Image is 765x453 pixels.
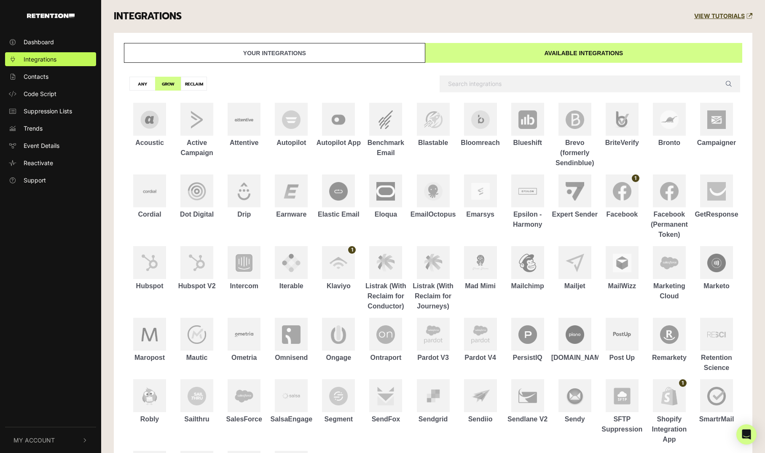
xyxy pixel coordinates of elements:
[646,281,693,301] div: Marketing Cloud
[220,174,268,220] a: Drip Drip
[409,246,456,311] a: Listrak (With Reclaim for Journeys) Listrak (With Reclaim for Journeys)
[315,353,362,363] div: Ongage
[504,414,551,424] div: Sendlane V2
[24,72,48,81] span: Contacts
[504,103,551,148] a: Blueshift Blueshift
[551,209,599,220] div: Expert Sender
[268,414,315,424] div: SalsaEngage
[268,246,315,291] a: Iterable Iterable
[315,209,362,220] div: Elastic Email
[140,182,159,201] img: Cordial
[457,103,504,148] a: Bloomreach Bloomreach
[599,414,646,434] div: SFTP Suppression
[235,254,253,272] img: Intercom
[707,110,726,129] img: Campaigner
[329,110,348,129] img: Autopilot App
[457,174,504,220] a: Emarsys Emarsys
[362,246,409,311] a: Listrak (With Reclaim for Conductor) Listrak (With Reclaim for Conductor)
[362,103,409,158] a: Benchmark Email Benchmark Email
[660,182,679,201] img: Facebook (Permanent Token)
[315,103,362,148] a: Autopilot App Autopilot App
[376,254,395,272] img: Listrak (With Reclaim for Conductor)
[409,103,456,148] a: Blastable Blastable
[362,209,409,220] div: Eloqua
[693,103,740,148] a: Campaigner Campaigner
[409,318,456,363] a: Pardot V3 Pardot V3
[599,103,646,148] a: BriteVerify BriteVerify
[599,138,646,148] div: BriteVerify
[504,281,551,291] div: Mailchimp
[126,281,173,291] div: Hubspot
[362,281,409,311] div: Listrak (With Reclaim for Conductor)
[235,118,253,121] img: Attentive
[362,138,409,158] div: Benchmark Email
[329,325,348,344] img: Ongage
[599,174,646,220] a: Facebook Facebook
[5,87,96,101] a: Code Script
[315,138,362,148] div: Autopilot App
[220,353,268,363] div: Ometria
[693,138,740,148] div: Campaigner
[409,281,456,311] div: Listrak (With Reclaim for Journeys)
[566,325,584,344] img: Piano.io
[5,121,96,135] a: Trends
[24,55,56,64] span: Integrations
[126,138,173,148] div: Acoustic
[188,182,206,201] img: Dot Digital
[646,414,693,445] div: Shopify Integration App
[126,209,173,220] div: Cordial
[268,209,315,220] div: Earnware
[126,103,173,148] a: Acoustic Acoustic
[220,138,268,148] div: Attentive
[126,318,173,363] a: Maropost Maropost
[471,183,490,200] img: Emarsys
[173,174,220,220] a: Dot Digital Dot Digital
[5,35,96,49] a: Dashboard
[362,174,409,220] a: Eloqua Eloqua
[188,325,206,344] img: Mautic
[613,110,631,129] img: BriteVerify
[220,379,268,424] a: SalesForce SalesForce
[24,158,53,167] span: Reactivate
[457,138,504,148] div: Bloomreach
[693,379,740,424] a: SmartrMail SmartrMail
[599,281,646,291] div: MailWizz
[376,325,395,344] img: Ontraport
[173,103,220,158] a: Active Campaign Active Campaign
[566,110,584,129] img: Brevo (formerly Sendinblue)
[362,414,409,424] div: SendFox
[457,414,504,424] div: Sendiio
[315,379,362,424] a: Segment Segment
[518,254,537,272] img: Mailchimp
[646,103,693,148] a: Bronto Bronto
[471,325,490,344] img: Pardot V4
[693,174,740,220] a: GetResponse GetResponse
[409,209,456,220] div: EmailOctopus
[315,281,362,291] div: Klaviyo
[457,379,504,424] a: Sendiio Sendiio
[24,89,56,98] span: Code Script
[566,254,584,272] img: Mailjet
[409,353,456,363] div: Pardot V3
[613,387,631,405] img: SFTP Suppression
[471,110,490,129] img: Bloomreach
[329,387,348,405] img: Segment
[693,353,740,373] div: Retention Science
[126,174,173,220] a: Cordial Cordial
[268,353,315,363] div: Omnisend
[315,174,362,220] a: Elastic Email Elastic Email
[181,77,207,91] label: RECLAIM
[315,414,362,424] div: Segment
[173,379,220,424] a: Sailthru Sailthru
[282,325,301,344] img: Omnisend
[220,281,268,291] div: Intercom
[409,414,456,424] div: Sendgrid
[693,209,740,220] div: GetResponse
[362,318,409,363] a: Ontraport Ontraport
[329,182,348,201] img: Elastic Email
[599,353,646,363] div: Post Up
[188,387,206,405] img: Sailthru
[694,13,752,20] a: VIEW TUTORIALS
[235,330,253,339] img: Ometria
[599,379,646,434] a: SFTP Suppression SFTP Suppression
